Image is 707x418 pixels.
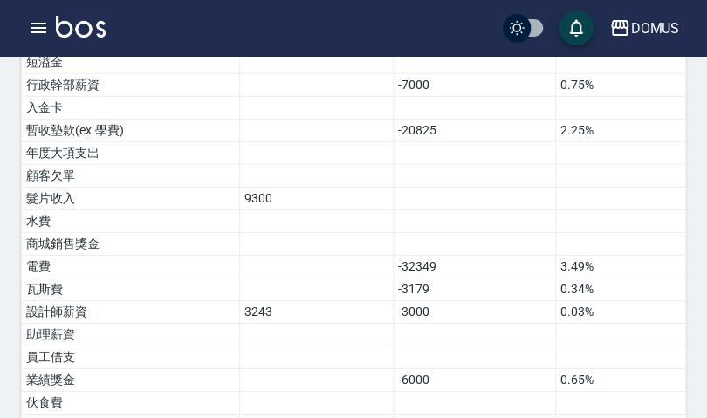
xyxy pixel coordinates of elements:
[22,233,240,256] td: 商城銷售獎金
[555,301,685,324] td: 0.03%
[393,369,555,392] td: -6000
[22,324,240,346] td: 助理薪資
[630,17,679,39] div: DOMUS
[22,97,240,120] td: 入金卡
[22,369,240,392] td: 業績獎金
[559,10,594,45] button: save
[555,256,685,278] td: 3.49%
[555,278,685,301] td: 0.34%
[555,369,685,392] td: 0.65%
[22,165,240,188] td: 顧客欠單
[56,16,106,38] img: Logo
[22,392,240,415] td: 伙食費
[22,51,240,74] td: 短溢金
[393,256,555,278] td: -32349
[22,278,240,301] td: 瓦斯費
[393,301,555,324] td: -3000
[22,120,240,142] td: 暫收墊款(ex.學費)
[22,301,240,324] td: 設計師薪資
[22,256,240,278] td: 電費
[22,74,240,97] td: 行政幹部薪資
[22,188,240,210] td: 髮片收入
[393,278,555,301] td: -3179
[602,10,686,46] button: DOMUS
[555,120,685,142] td: 2.25%
[240,301,394,324] td: 3243
[393,120,555,142] td: -20825
[22,210,240,233] td: 水費
[393,74,555,97] td: -7000
[555,74,685,97] td: 0.75%
[240,188,394,210] td: 9300
[22,142,240,165] td: 年度大項支出
[22,346,240,369] td: 員工借支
